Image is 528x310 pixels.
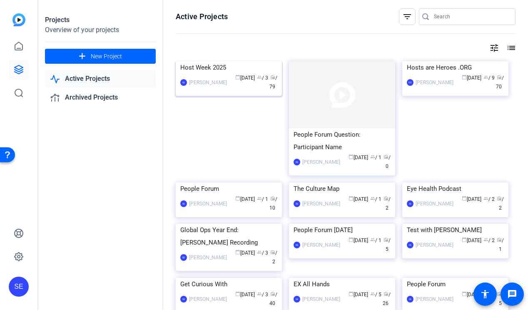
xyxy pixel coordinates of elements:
span: group [483,196,488,201]
div: Hosts are Heroes .ORG [407,61,504,74]
img: blue-gradient.svg [12,13,25,26]
span: / 1 [370,196,381,202]
span: / 3 [257,75,268,81]
span: [DATE] [349,196,368,202]
div: [PERSON_NAME] [302,241,340,249]
span: radio [497,291,502,296]
div: Projects [45,15,156,25]
span: group [370,196,375,201]
span: radio [497,237,502,242]
span: group [370,291,375,296]
span: group [483,237,488,242]
mat-icon: add [77,51,87,62]
span: group [257,75,262,80]
h1: Active Projects [176,12,228,22]
div: People Forum Question: Participant Name [294,128,391,153]
span: [DATE] [349,237,368,243]
div: Test with [PERSON_NAME] [407,224,504,236]
div: [PERSON_NAME] [189,253,227,262]
div: Get Curious With [180,278,277,290]
span: calendar_today [462,291,467,296]
span: calendar_today [235,250,240,255]
span: / 3 [257,250,268,256]
div: SE [407,200,413,207]
span: / 9 [483,75,495,81]
mat-icon: message [507,289,517,299]
div: [PERSON_NAME] [302,295,340,303]
mat-icon: list [506,43,516,53]
div: EG [407,79,413,86]
span: [DATE] [235,292,255,297]
div: [PERSON_NAME] [416,295,453,303]
span: calendar_today [349,291,354,296]
div: Host Week 2025 [180,61,277,74]
mat-icon: accessibility [480,289,490,299]
span: / 1 [257,196,268,202]
span: group [257,250,262,255]
div: SE [407,296,413,302]
a: Active Projects [45,70,156,87]
div: SE [180,254,187,261]
button: New Project [45,49,156,64]
div: Global Ops Year End: [PERSON_NAME] Recording [180,224,277,249]
span: [DATE] [235,250,255,256]
div: SE [294,296,300,302]
div: [PERSON_NAME] [302,158,340,166]
span: group [370,237,375,242]
span: [DATE] [235,75,255,81]
span: group [257,196,262,201]
span: radio [497,196,502,201]
span: / 70 [496,75,504,90]
span: / 3 [257,292,268,297]
span: radio [384,237,389,242]
span: [DATE] [462,75,481,81]
span: calendar_today [349,154,354,159]
div: SE [180,200,187,207]
span: / 1 [370,237,381,243]
span: / 2 [270,250,277,265]
div: SE [180,296,187,302]
span: [DATE] [349,292,368,297]
span: / 5 [497,292,504,306]
span: / 2 [483,196,495,202]
span: / 5 [384,237,391,252]
span: / 0 [384,155,391,169]
span: [DATE] [235,196,255,202]
div: People Forum [DATE] [294,224,391,236]
span: radio [270,291,275,296]
span: radio [270,196,275,201]
div: People Forum [407,278,504,290]
div: The Culture Map [294,182,391,195]
span: calendar_today [462,237,467,242]
span: / 26 [383,292,391,306]
div: People Forum [180,182,277,195]
div: SE [180,79,187,86]
span: [DATE] [349,155,368,160]
span: / 40 [269,292,277,306]
div: [PERSON_NAME] [189,78,227,87]
div: SE [294,200,300,207]
span: calendar_today [235,196,240,201]
div: SE [294,159,300,165]
div: [PERSON_NAME] [416,200,453,208]
span: / 5 [370,292,381,297]
span: [DATE] [462,196,481,202]
span: [DATE] [462,292,481,297]
span: [DATE] [462,237,481,243]
div: SE [294,242,300,248]
div: Eye Health Podcast [407,182,504,195]
span: radio [384,196,389,201]
div: EX All Hands [294,278,391,290]
span: / 79 [269,75,277,90]
div: [PERSON_NAME] [189,295,227,303]
div: [PERSON_NAME] [302,200,340,208]
a: Archived Projects [45,89,156,106]
span: New Project [91,52,122,61]
span: radio [270,250,275,255]
span: calendar_today [462,75,467,80]
span: calendar_today [349,196,354,201]
div: Overview of your projects [45,25,156,35]
mat-icon: filter_list [402,12,412,22]
span: group [483,75,488,80]
span: group [257,291,262,296]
